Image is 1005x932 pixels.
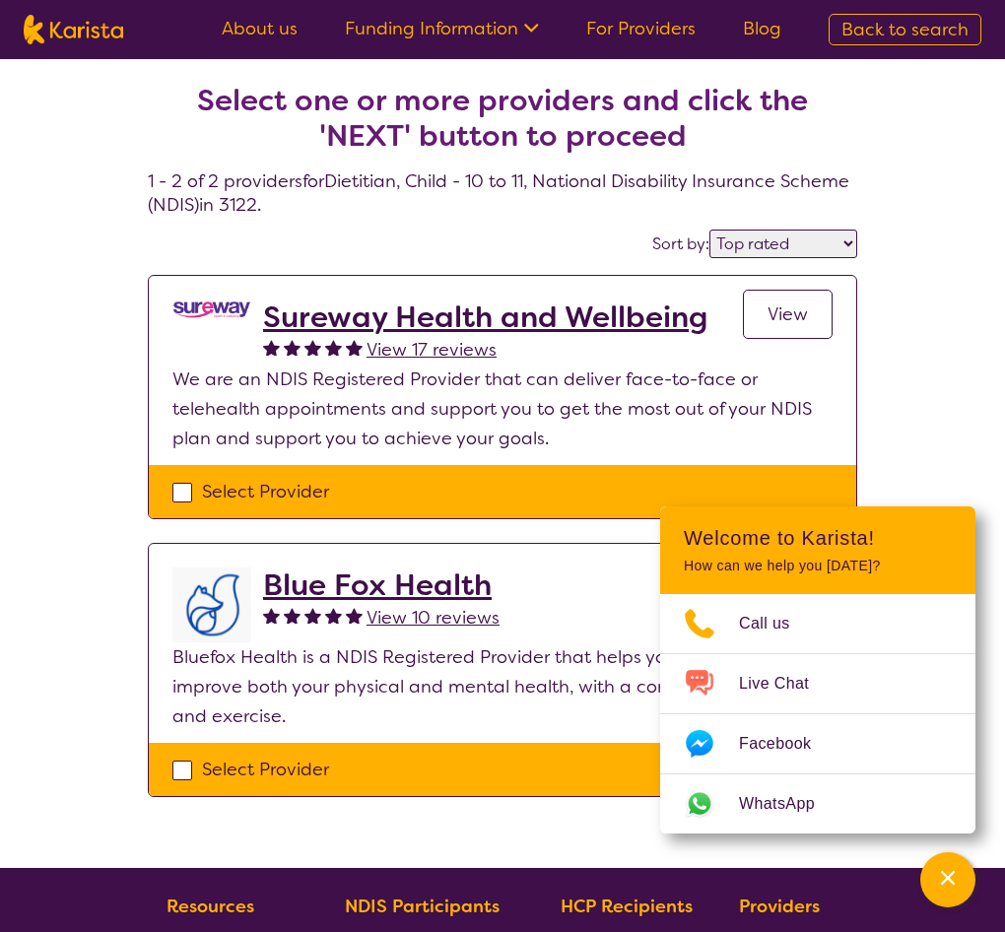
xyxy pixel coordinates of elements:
b: Resources [167,895,254,918]
a: For Providers [586,17,696,40]
span: View 17 reviews [367,338,497,362]
img: fullstar [284,607,301,624]
img: fullstar [325,607,342,624]
img: fullstar [284,339,301,356]
img: fullstar [346,607,363,624]
a: Sureway Health and Wellbeing [263,300,707,335]
button: Channel Menu [920,852,975,907]
b: Providers [739,895,820,918]
span: Live Chat [739,669,833,699]
span: Call us [739,609,814,638]
img: fullstar [263,607,280,624]
label: Sort by: [652,233,709,254]
a: About us [222,17,298,40]
b: NDIS Participants [345,895,500,918]
div: Channel Menu [660,506,975,833]
img: Karista logo [24,15,123,44]
img: fullstar [346,339,363,356]
img: fullstar [304,607,321,624]
a: Blog [743,17,781,40]
a: Web link opens in a new tab. [660,774,975,833]
a: View [743,290,833,339]
b: HCP Recipients [561,895,693,918]
img: nedi5p6dj3rboepxmyww.png [172,300,251,320]
span: View [768,302,808,326]
a: View 17 reviews [367,335,497,365]
h2: Select one or more providers and click the 'NEXT' button to proceed [171,83,834,154]
ul: Choose channel [660,594,975,833]
a: View 10 reviews [367,603,500,632]
h2: Welcome to Karista! [684,526,952,550]
a: Blue Fox Health [263,567,500,603]
p: Bluefox Health is a NDIS Registered Provider that helps you reach your goals, improve both your p... [172,642,833,731]
img: fullstar [304,339,321,356]
span: Back to search [841,18,969,41]
h4: 1 - 2 of 2 providers for Dietitian , Child - 10 to 11 , National Disability Insurance Scheme (NDI... [148,35,857,217]
span: WhatsApp [739,789,838,819]
span: View 10 reviews [367,606,500,630]
span: Facebook [739,729,835,759]
img: lyehhyr6avbivpacwqcf.png [172,567,251,642]
a: Funding Information [345,17,539,40]
img: fullstar [263,339,280,356]
a: Back to search [829,14,981,45]
img: fullstar [325,339,342,356]
p: How can we help you [DATE]? [684,558,952,574]
p: We are an NDIS Registered Provider that can deliver face-to-face or telehealth appointments and s... [172,365,833,453]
